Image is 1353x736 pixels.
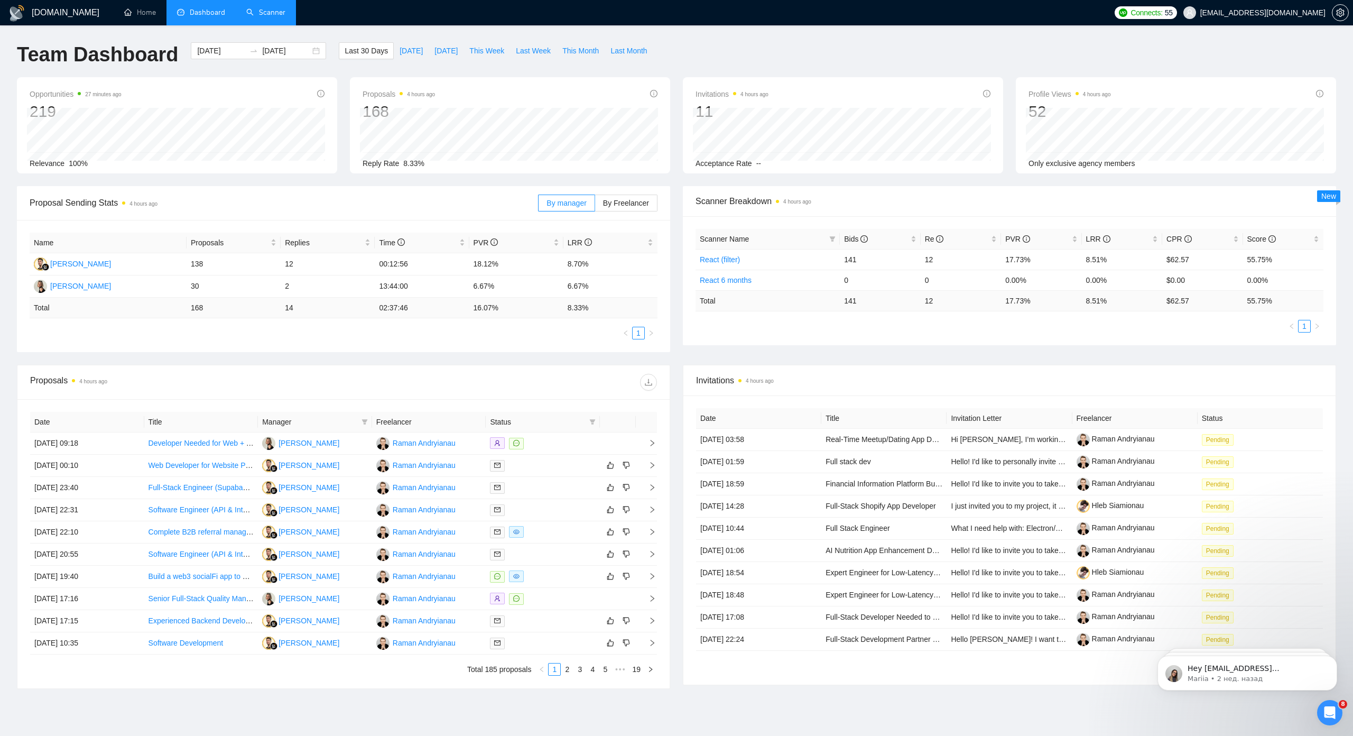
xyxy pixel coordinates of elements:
[262,438,339,447] a: AH[PERSON_NAME]
[376,572,456,580] a: RARaman Andryianau
[149,461,264,470] a: Web Developer for Website Project
[1166,235,1191,243] span: CPR
[149,572,447,581] a: Build a web3 socialFi app to help creators monetize using token launch pad and gated chat
[936,235,943,243] span: info-circle
[1077,435,1155,443] a: Raman Andryianau
[394,42,429,59] button: [DATE]
[1077,611,1090,624] img: c1z0rS30VbTRWd9Tmq-OxDg3GKXBG_KbON50H-vmqWffPe94BNt70Hwd7u5N_tgkTy
[376,438,456,447] a: RARaman Andryianau
[604,526,617,538] button: like
[429,42,464,59] button: [DATE]
[69,159,88,168] span: 100%
[393,637,456,649] div: Raman Andryianau
[1077,612,1155,621] a: Raman Andryianau
[1247,235,1276,243] span: Score
[1202,524,1238,532] a: Pending
[513,440,520,446] span: message
[696,195,1323,208] span: Scanner Breakdown
[1332,8,1348,17] span: setting
[494,484,501,491] span: mail
[549,664,560,675] a: 1
[826,546,960,555] a: AI Nutrition App Enhancement Developer
[573,663,586,676] li: 3
[270,620,277,628] img: gigradar-bm.png
[1077,566,1090,579] img: c1MGLMCC3awGTNqxopMyI2AS6PNpvWm4MQBnh2CpKnP8a-34DCrd-4MPfc5AHKGFDD
[696,159,752,168] span: Acceptance Rate
[393,459,456,471] div: Raman Andryianau
[548,663,561,676] li: 1
[279,548,339,560] div: [PERSON_NAME]
[376,592,390,605] img: RA
[623,550,630,558] span: dislike
[197,45,245,57] input: Start date
[262,548,275,561] img: HB
[42,263,49,271] img: gigradar-bm.png
[1202,479,1234,490] span: Pending
[1202,435,1238,444] a: Pending
[262,616,339,624] a: HB[PERSON_NAME]
[279,637,339,649] div: [PERSON_NAME]
[623,461,630,470] span: dislike
[281,233,375,253] th: Replies
[1077,590,1155,599] a: Raman Andryianau
[30,233,187,253] th: Name
[376,570,390,583] img: RA
[249,47,258,55] span: to
[587,414,598,430] span: filter
[34,257,47,271] img: HB
[149,639,224,647] a: Software Development
[376,638,456,647] a: RARaman Andryianau
[826,613,1074,621] a: Full-Stack Developer Needed to Build Complete Dating App (iOS & Android)
[317,90,325,97] span: info-circle
[149,617,372,625] a: Experienced Backend Developer (Node.js, TypeScript, PostgreSQL)
[376,526,390,539] img: RA
[270,465,277,472] img: gigradar-bm.png
[589,419,596,425] span: filter
[623,330,629,336] span: left
[279,437,339,449] div: [PERSON_NAME]
[376,614,390,628] img: RA
[1077,457,1155,465] a: Raman Andryianau
[376,483,456,491] a: RARaman Andryianau
[397,238,405,246] span: info-circle
[376,549,456,558] a: RARaman Andryianau
[400,45,423,57] span: [DATE]
[376,548,390,561] img: RA
[1202,480,1238,488] a: Pending
[827,231,838,247] span: filter
[30,159,64,168] span: Relevance
[632,327,645,339] li: 1
[1299,320,1310,332] a: 1
[1077,479,1155,487] a: Raman Andryianau
[1103,235,1110,243] span: info-circle
[1028,159,1135,168] span: Only exclusive agency members
[262,594,339,602] a: AH[PERSON_NAME]
[393,482,456,493] div: Raman Andryianau
[604,459,617,472] button: like
[249,47,258,55] span: swap-right
[620,459,633,472] button: dislike
[262,481,275,494] img: HB
[376,437,390,450] img: RA
[586,663,599,676] li: 4
[1184,235,1192,243] span: info-circle
[1077,634,1155,643] a: Raman Andryianau
[561,664,573,675] a: 2
[494,573,501,579] span: message
[647,666,654,673] span: right
[191,237,268,249] span: Proposals
[611,663,628,676] li: Next 5 Pages
[393,437,456,449] div: Raman Andryianau
[262,572,339,580] a: HB[PERSON_NAME]
[1077,588,1090,602] img: c1z0rS30VbTRWd9Tmq-OxDg3GKXBG_KbON50H-vmqWffPe94BNt70Hwd7u5N_tgkTy
[1202,612,1234,623] span: Pending
[644,663,657,676] button: right
[279,459,339,471] div: [PERSON_NAME]
[826,457,871,466] a: Full stack dev
[623,572,630,581] span: dislike
[46,31,182,176] span: Hey [EMAIL_ADDRESS][DOMAIN_NAME], Looks like your Upwork agency CreativeIT ran out of connects. W...
[149,550,276,558] a: Software Engineer (API & Integrations)
[696,88,768,100] span: Invitations
[1023,235,1030,243] span: info-circle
